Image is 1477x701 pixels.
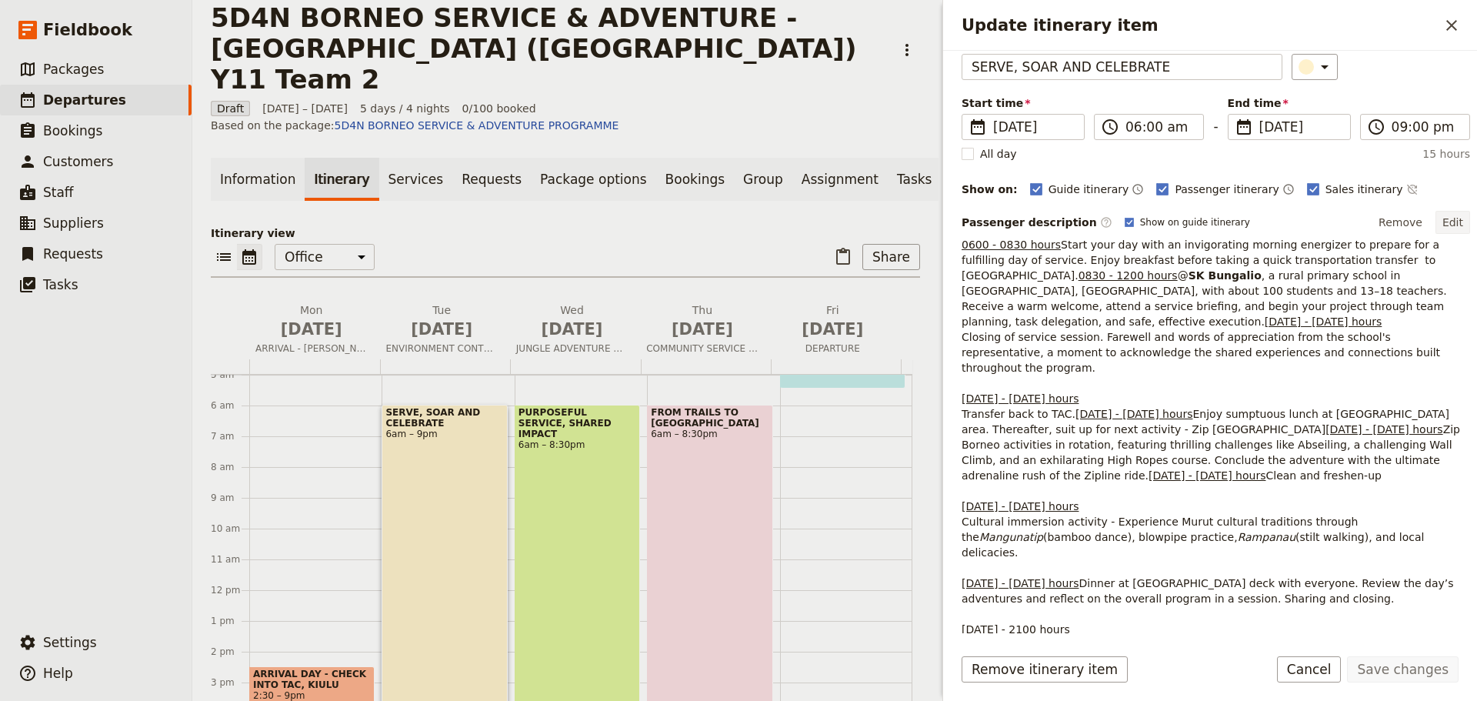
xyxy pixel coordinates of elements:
button: List view [211,244,237,270]
span: ​ [969,118,987,136]
span: [DATE] - [DATE] hours [962,392,1079,405]
em: Rampanau [1238,531,1295,543]
h2: Update itinerary item [962,14,1439,37]
div: 9 am [211,492,249,504]
span: [DATE] [255,318,367,341]
button: Wed [DATE]JUNGLE ADVENTURE & RAFTING [510,302,640,359]
div: 11 am [211,553,249,566]
span: 15 hours [1422,146,1470,162]
span: Start your day with an invigorating morning energizer to prepare for a fulfilling day of service.... [962,239,1443,282]
span: @ [1178,269,1189,282]
span: ​ [1367,118,1385,136]
span: [DATE] [1259,118,1341,136]
span: COMMUNITY SERVICE & ZIP [GEOGRAPHIC_DATA] [640,342,764,355]
button: Calendar view [237,244,262,270]
h2: Tue [385,302,497,341]
span: [DATE] [516,318,628,341]
a: Information [211,158,305,201]
button: Cancel [1277,656,1342,683]
div: 10 am [211,522,249,535]
span: ​ [1100,216,1112,229]
a: Assignment [792,158,888,201]
button: Edit [1435,211,1470,234]
span: Cultural immersion activity - Experience Murut cultural traditions through the [962,516,1362,543]
button: Tue [DATE]ENVIRONMENT CONTRIBUTION [379,302,509,359]
span: Start time [962,95,1085,111]
div: 12 pm [211,584,249,596]
button: Remove itinerary item [962,656,1128,683]
button: Save changes [1347,656,1459,683]
input: Name [962,54,1282,80]
h2: Thu [646,302,758,341]
span: SERVE, SOAR AND CELEBRATE [385,407,503,429]
button: Time shown on guide itinerary [1132,180,1144,199]
span: Passenger itinerary [1175,182,1279,197]
span: [DATE] – [DATE] [262,101,348,116]
p: Itinerary view [211,225,920,241]
a: Services [379,158,453,201]
span: PURPOSEFUL SERVICE, SHARED IMPACT [518,407,636,439]
input: ​ [1125,118,1194,136]
span: 0/100 booked [462,101,536,116]
span: Bookings [43,123,102,139]
div: ​ [1300,58,1334,76]
span: [DATE] - [DATE] hours [1149,469,1265,482]
span: JUNGLE ADVENTURE & RAFTING [510,342,634,355]
span: Enjoy sumptuous lunch at [GEOGRAPHIC_DATA] area. Thereafter, suit up for next activity - Zip [GEO... [962,408,1452,436]
span: Transfer back to TAC. [962,408,1075,420]
span: Requests [43,246,103,262]
button: Share [862,244,920,270]
span: [DATE] - [DATE] hours [1265,315,1382,328]
strong: SK Bungalio [1189,269,1262,282]
span: Suppliers [43,215,104,231]
div: 2 pm [211,646,249,658]
span: 5 days / 4 nights [360,101,450,116]
span: Closing of service session. Farewell and words of appreciation from the school's representative, ... [962,331,1444,374]
span: [DATE] - 2100 hours [962,623,1070,636]
span: Tasks [43,277,78,292]
button: Mon [DATE]ARRIVAL - [PERSON_NAME] [249,302,379,359]
button: Close drawer [1439,12,1465,38]
span: [DATE] [777,318,889,341]
span: 6am – 8:30pm [518,439,636,450]
button: Actions [894,37,920,63]
span: 2:30 – 9pm [253,690,371,701]
a: Group [734,158,792,201]
span: ENVIRONMENT CONTRIBUTION [379,342,503,355]
h1: 5D4N BORNEO SERVICE & ADVENTURE - [GEOGRAPHIC_DATA] ([GEOGRAPHIC_DATA]) Y11 Team 2 [211,2,885,95]
button: Time shown on passenger itinerary [1282,180,1295,199]
em: Mangunatip [979,531,1043,543]
label: Passenger description [962,215,1112,230]
span: ARRIVAL DAY - CHECK INTO TAC, KIULU [253,669,371,690]
a: 5D4N BORNEO SERVICE & ADVENTURE PROGRAMME [335,119,619,132]
span: Staff [43,185,74,200]
span: [DATE] - [DATE] hours [962,577,1079,589]
span: ​ [1235,118,1253,136]
span: Guide itinerary [1049,182,1129,197]
span: Draft [211,101,250,116]
div: 8 am [211,461,249,473]
span: ​ [1101,118,1119,136]
span: [DATE] - [DATE] hours [1075,408,1192,420]
span: DEPARTURE [771,342,895,355]
span: Settings [43,635,97,650]
span: End time [1228,95,1351,111]
span: Show on guide itinerary [1140,216,1250,229]
h2: Mon [255,302,367,341]
span: [DATE] [385,318,497,341]
span: Dinner at [GEOGRAPHIC_DATA] deck with everyone. Review the day’s adventures and reflect on the ov... [962,577,1457,605]
button: Remove [1372,211,1429,234]
a: Tasks [888,158,942,201]
button: Fri [DATE]DEPARTURE [771,302,901,359]
a: Package options [531,158,655,201]
span: Sales itinerary [1325,182,1403,197]
button: Time not shown on sales itinerary [1406,180,1419,199]
span: 0600 - 0830 hours [962,239,1061,251]
span: 0830 - 1200 hours [1079,269,1178,282]
span: Fieldbook [43,18,132,42]
span: (bamboo dance), blowpipe practice, [1043,531,1238,543]
span: Based on the package: [211,118,618,133]
span: FROM TRAILS TO [GEOGRAPHIC_DATA] [651,407,769,429]
span: Customers [43,154,113,169]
